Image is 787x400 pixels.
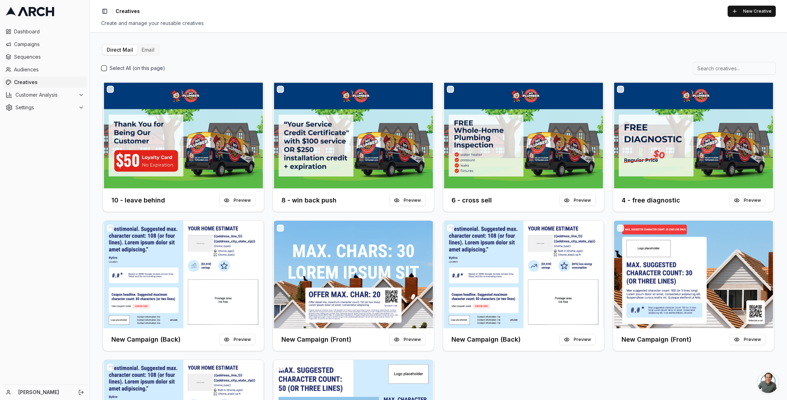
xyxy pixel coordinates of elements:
[111,335,181,344] h3: New Campaign (Back)
[273,82,434,189] img: Front creative for 8 - win back push
[15,104,76,111] span: Settings
[3,39,87,50] a: Campaigns
[613,221,774,328] img: Front creative for New Campaign (Front)
[281,335,351,344] h3: New Campaign (Front)
[14,41,84,48] span: Campaigns
[110,65,165,72] label: Select All (on this page)
[3,77,87,88] a: Creatives
[101,20,776,27] div: Create and manage your reusable creatives
[451,335,521,344] h3: New Campaign (Back)
[3,51,87,63] a: Sequences
[76,387,86,397] button: Log out
[273,221,434,328] img: Front creative for New Campaign (Front)
[18,389,71,396] a: [PERSON_NAME]
[14,28,84,35] span: Dashboard
[389,334,425,345] button: Preview
[729,195,766,206] button: Preview
[3,64,87,75] a: Audiences
[3,102,87,113] button: Settings
[3,26,87,37] a: Dashboard
[443,82,604,189] img: Front creative for 6 - cross sell
[622,335,691,344] h3: New Campaign (Front)
[389,195,425,206] button: Preview
[757,372,779,393] div: Open chat
[559,334,596,345] button: Preview
[693,62,776,75] input: Search creatives...
[613,82,774,189] img: Front creative for 4 - free diagnostic
[137,45,159,55] button: Email
[14,53,84,60] span: Sequences
[103,221,264,328] img: Front creative for New Campaign (Back)
[451,195,492,205] h3: 6 - cross sell
[103,45,137,55] button: Direct Mail
[15,91,76,98] span: Customer Analysis
[281,195,337,205] h3: 8 - win back push
[14,66,84,73] span: Audiences
[219,195,255,206] button: Preview
[622,195,680,205] h3: 4 - free diagnostic
[111,195,165,205] h3: 10 - leave behind
[443,221,604,328] img: Front creative for New Campaign (Back)
[14,79,84,86] span: Creatives
[728,6,776,17] button: New Creative
[729,334,766,345] button: Preview
[219,334,255,345] button: Preview
[559,195,596,206] button: Preview
[116,8,140,15] nav: breadcrumb
[103,82,264,189] img: Front creative for 10 - leave behind
[3,89,87,101] button: Customer Analysis
[116,8,140,15] span: Creatives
